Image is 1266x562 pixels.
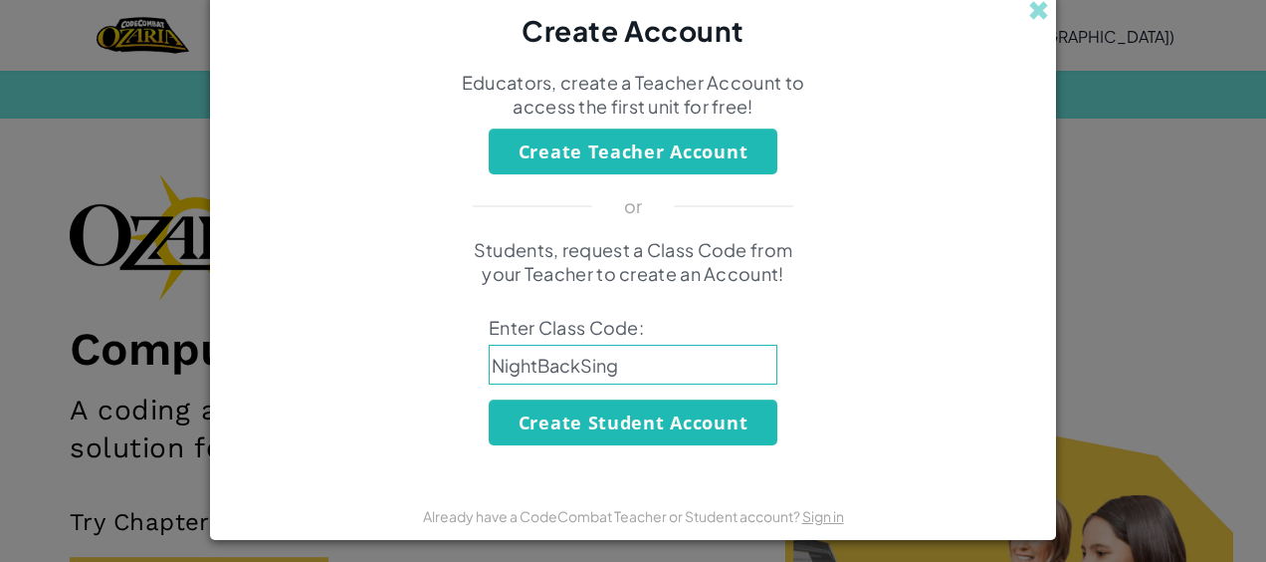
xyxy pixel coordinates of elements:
p: Educators, create a Teacher Account to access the first unit for free! [459,71,807,119]
button: Create Teacher Account [489,129,777,174]
span: Create Account [522,13,744,48]
p: or [624,194,643,218]
a: Sign in [802,507,844,525]
button: Create Student Account [489,400,777,445]
p: Students, request a Class Code from your Teacher to create an Account! [459,238,807,286]
span: Already have a CodeCombat Teacher or Student account? [423,507,802,525]
span: Enter Class Code: [489,316,777,340]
